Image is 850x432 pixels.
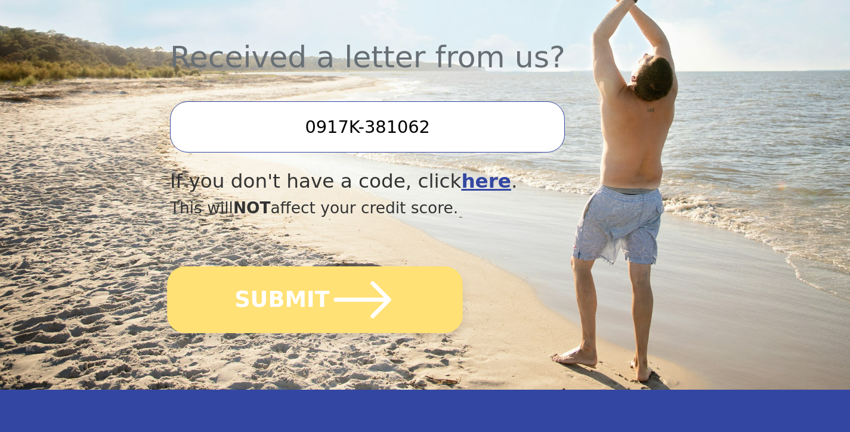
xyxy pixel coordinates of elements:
[167,266,463,333] button: SUBMIT
[170,8,604,80] div: Received a letter from us?
[170,167,604,196] div: If you don't have a code, click .
[461,170,511,192] a: here
[170,196,604,220] div: This will affect your credit score.
[170,101,565,153] input: Enter your Offer Code:
[233,198,271,217] span: NOT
